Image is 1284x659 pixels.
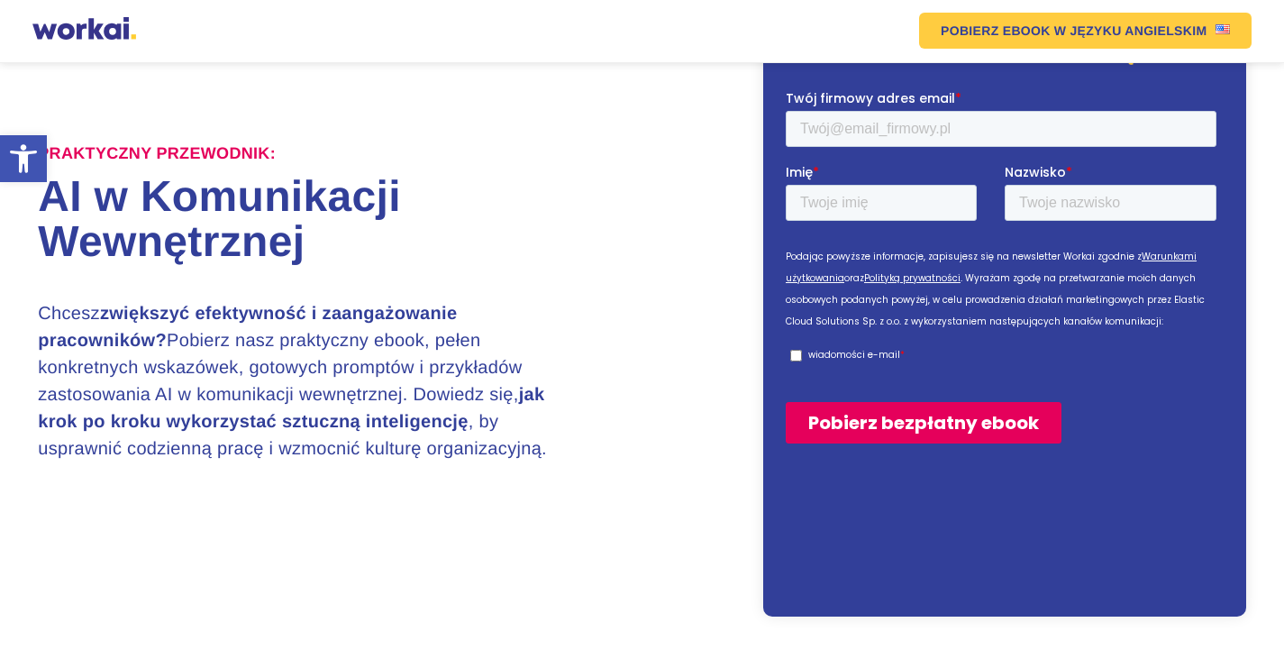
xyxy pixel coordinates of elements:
[38,300,581,462] h3: Chcesz Pobierz nasz praktyczny ebook, pełen konkretnych wskazówek, gotowych promptów i przykładów...
[919,13,1252,49] a: POBIERZ EBOOKW JĘZYKU ANGIELSKIMUS flag
[38,144,276,164] label: Praktyczny przewodnik:
[941,24,1051,37] em: POBIERZ EBOOK
[38,385,544,432] strong: jak krok po kroku wykorzystać sztuczną inteligencję
[38,175,642,265] h1: AI w Komunikacji Wewnętrznej
[786,89,1224,584] iframe: Form 0
[38,304,457,351] strong: zwiększyć efektywność i zaangażowanie pracowników?
[1216,24,1230,34] img: US flag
